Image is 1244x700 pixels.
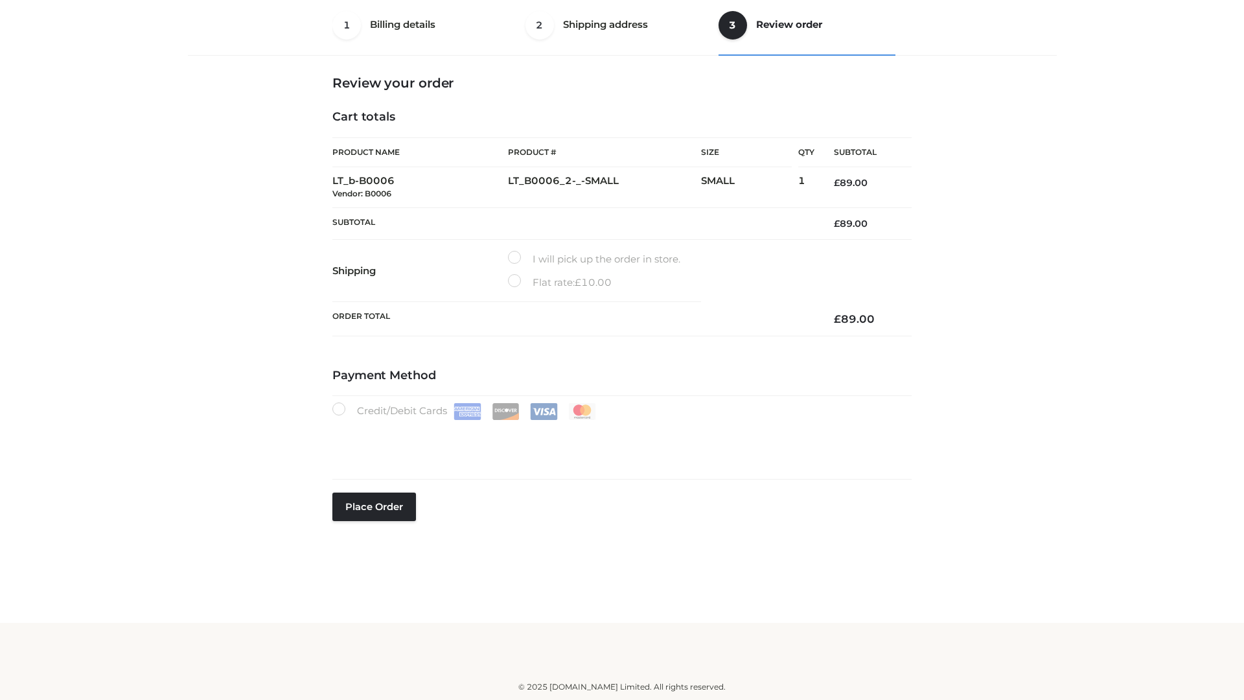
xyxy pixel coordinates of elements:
span: £ [834,218,840,229]
h3: Review your order [332,75,912,91]
th: Order Total [332,302,814,336]
span: £ [575,276,581,288]
td: LT_B0006_2-_-SMALL [508,167,701,208]
label: Credit/Debit Cards [332,402,597,420]
img: Discover [492,403,520,420]
bdi: 89.00 [834,177,868,189]
td: LT_b-B0006 [332,167,508,208]
th: Qty [798,137,814,167]
span: £ [834,177,840,189]
bdi: 89.00 [834,312,875,325]
button: Place order [332,493,416,521]
bdi: 89.00 [834,218,868,229]
small: Vendor: B0006 [332,189,391,198]
td: SMALL [701,167,798,208]
th: Subtotal [332,207,814,239]
img: Mastercard [568,403,596,420]
th: Subtotal [814,138,912,167]
div: © 2025 [DOMAIN_NAME] Limited. All rights reserved. [192,681,1052,694]
th: Size [701,138,792,167]
bdi: 10.00 [575,276,612,288]
th: Product # [508,137,701,167]
h4: Cart totals [332,110,912,124]
span: £ [834,312,841,325]
label: I will pick up the order in store. [508,251,680,268]
img: Visa [530,403,558,420]
td: 1 [798,167,814,208]
th: Shipping [332,240,508,302]
label: Flat rate: [508,274,612,291]
th: Product Name [332,137,508,167]
h4: Payment Method [332,369,912,383]
img: Amex [454,403,481,420]
iframe: Secure payment input frame [330,417,909,465]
